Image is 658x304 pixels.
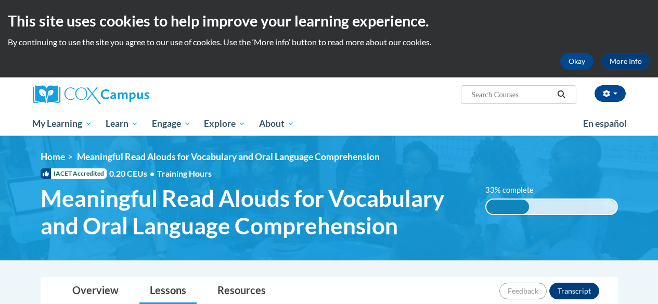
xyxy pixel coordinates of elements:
button: Account Settings [595,85,626,102]
div: 33% complete [486,200,530,214]
span: About [259,117,294,130]
a: Learn [99,112,145,136]
span: Explore [204,117,246,130]
a: My Learning [26,112,99,136]
a: More Info [601,53,650,70]
a: About [252,112,301,136]
button: Search [553,88,569,101]
span: Meaningful Read Alouds for Vocabulary and Oral Language Comprehension [41,184,470,240]
div: Main menu [25,112,634,136]
a: En español [576,113,634,135]
span: En español [583,118,627,129]
span: Training Hours [157,168,212,178]
span: My Learning [32,117,92,130]
a: Home [41,151,65,162]
button: Okay [560,53,594,70]
img: Cox Campus [33,85,149,104]
span: 0.20 CEUs [109,168,157,179]
input: Search Courses [470,88,553,101]
span: Engage [152,117,191,130]
button: Transcript [549,283,599,299]
button: Feedback [499,283,547,299]
a: Cox Campus [33,85,220,104]
h2: This site uses cookies to help improve your learning experience. [8,10,650,31]
span: Learn [106,117,138,130]
p: By continuing to use the site you agree to our use of cookies. Use the ‘More info’ button to read... [8,36,650,48]
label: 33% complete [485,184,545,196]
a: Explore [197,112,252,136]
span: Meaningful Read Alouds for Vocabulary and Oral Language Comprehension [77,151,380,162]
a: Engage [145,112,198,136]
span: • [150,168,154,178]
span: IACET Accredited [41,168,107,179]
